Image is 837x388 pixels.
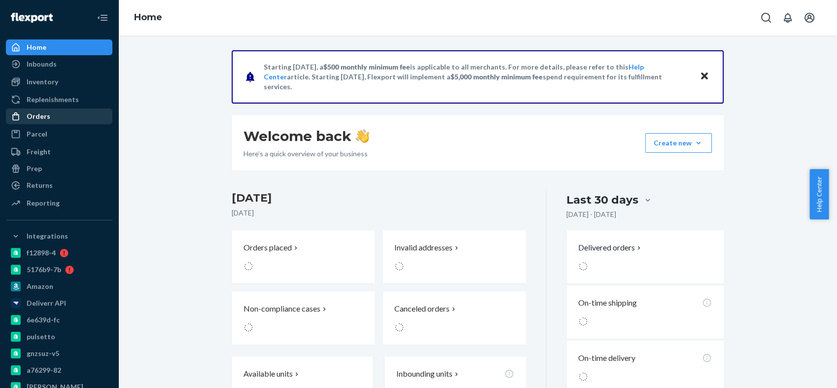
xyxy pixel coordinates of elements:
[6,262,112,278] a: 5176b9-7b
[244,242,292,253] p: Orders placed
[6,245,112,261] a: f12898-4
[244,127,369,145] h1: Welcome back
[6,228,112,244] button: Integrations
[27,129,47,139] div: Parcel
[6,108,112,124] a: Orders
[809,169,829,219] button: Help Center
[566,192,638,208] div: Last 30 days
[27,282,53,291] div: Amazon
[323,63,410,71] span: $500 monthly minimum fee
[27,365,61,375] div: a76299-82
[134,12,162,23] a: Home
[6,346,112,361] a: gnzsuz-v5
[232,291,375,345] button: Non-compliance cases
[578,242,643,253] button: Delivered orders
[6,74,112,90] a: Inventory
[383,291,525,345] button: Canceled orders
[27,349,59,358] div: gnzsuz-v5
[6,279,112,294] a: Amazon
[6,144,112,160] a: Freight
[244,368,293,380] p: Available units
[244,303,320,315] p: Non-compliance cases
[27,42,46,52] div: Home
[27,298,66,308] div: Deliverr API
[232,190,526,206] h3: [DATE]
[6,329,112,345] a: pulsetto
[451,72,543,81] span: $5,000 monthly minimum fee
[27,248,56,258] div: f12898-4
[126,3,170,32] ol: breadcrumbs
[6,177,112,193] a: Returns
[27,332,55,342] div: pulsetto
[232,230,375,283] button: Orders placed
[6,126,112,142] a: Parcel
[27,315,60,325] div: 6e639d-fc
[396,368,453,380] p: Inbounding units
[27,59,57,69] div: Inbounds
[6,362,112,378] a: a76299-82
[645,133,712,153] button: Create new
[27,77,58,87] div: Inventory
[6,195,112,211] a: Reporting
[778,8,798,28] button: Open notifications
[27,147,51,157] div: Freight
[27,198,60,208] div: Reporting
[355,129,369,143] img: hand-wave emoji
[383,230,525,283] button: Invalid addresses
[27,180,53,190] div: Returns
[578,353,635,364] p: On-time delivery
[6,56,112,72] a: Inbounds
[6,92,112,107] a: Replenishments
[800,8,819,28] button: Open account menu
[394,303,450,315] p: Canceled orders
[27,95,79,105] div: Replenishments
[394,242,453,253] p: Invalid addresses
[578,297,637,309] p: On-time shipping
[27,231,68,241] div: Integrations
[6,39,112,55] a: Home
[244,149,369,159] p: Here’s a quick overview of your business
[6,295,112,311] a: Deliverr API
[27,164,42,174] div: Prep
[756,8,776,28] button: Open Search Box
[27,111,50,121] div: Orders
[232,208,526,218] p: [DATE]
[566,210,616,219] p: [DATE] - [DATE]
[6,161,112,176] a: Prep
[698,70,711,84] button: Close
[93,8,112,28] button: Close Navigation
[6,312,112,328] a: 6e639d-fc
[11,13,53,23] img: Flexport logo
[27,265,61,275] div: 5176b9-7b
[264,62,690,92] p: Starting [DATE], a is applicable to all merchants. For more details, please refer to this article...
